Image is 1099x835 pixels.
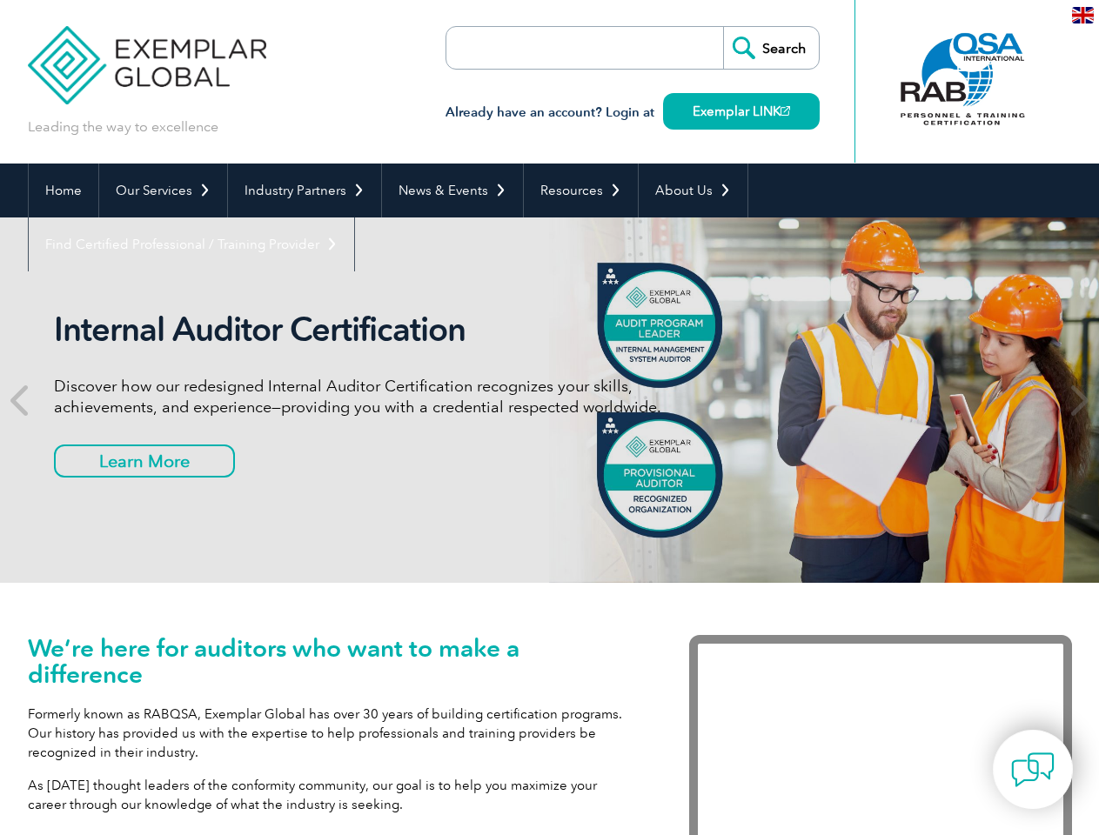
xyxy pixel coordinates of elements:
[54,376,707,417] p: Discover how our redesigned Internal Auditor Certification recognizes your skills, achievements, ...
[28,705,637,762] p: Formerly known as RABQSA, Exemplar Global has over 30 years of building certification programs. O...
[1011,748,1055,792] img: contact-chat.png
[28,117,218,137] p: Leading the way to excellence
[723,27,819,69] input: Search
[54,310,707,350] h2: Internal Auditor Certification
[639,164,747,217] a: About Us
[382,164,523,217] a: News & Events
[54,444,235,478] a: Learn More
[663,93,820,130] a: Exemplar LINK
[524,164,638,217] a: Resources
[28,776,637,814] p: As [DATE] thought leaders of the conformity community, our goal is to help you maximize your care...
[1072,7,1094,23] img: en
[28,635,637,687] h1: We’re here for auditors who want to make a difference
[781,106,790,116] img: open_square.png
[29,217,354,271] a: Find Certified Professional / Training Provider
[29,164,98,217] a: Home
[99,164,227,217] a: Our Services
[228,164,381,217] a: Industry Partners
[446,102,820,124] h3: Already have an account? Login at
